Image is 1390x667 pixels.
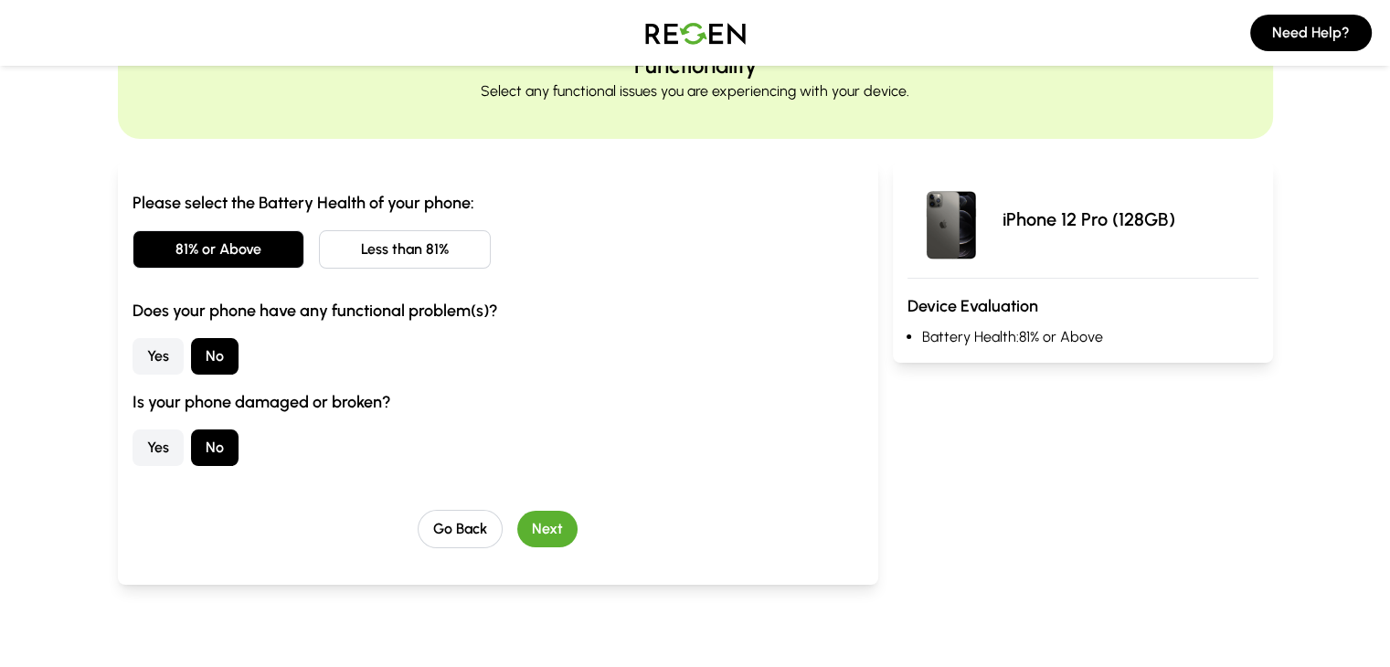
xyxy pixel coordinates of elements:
[1250,15,1372,51] button: Need Help?
[907,293,1258,319] h3: Device Evaluation
[133,230,304,269] button: 81% or Above
[418,510,503,548] button: Go Back
[319,230,491,269] button: Less than 81%
[133,338,184,375] button: Yes
[907,175,995,263] img: iPhone 12 Pro
[133,190,864,216] h3: Please select the Battery Health of your phone:
[1003,206,1175,232] p: iPhone 12 Pro (128GB)
[191,338,239,375] button: No
[517,511,578,547] button: Next
[133,429,184,466] button: Yes
[481,80,909,102] p: Select any functional issues you are experiencing with your device.
[634,51,757,80] h2: Functionality
[133,389,864,415] h3: Is your phone damaged or broken?
[922,326,1258,348] li: Battery Health: 81% or Above
[133,298,864,323] h3: Does your phone have any functional problem(s)?
[631,7,759,58] img: Logo
[191,429,239,466] button: No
